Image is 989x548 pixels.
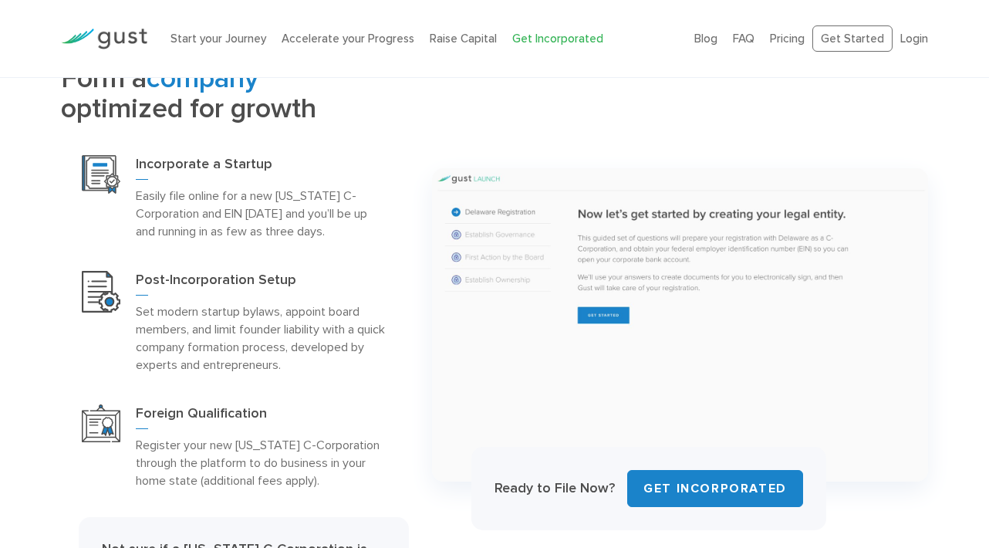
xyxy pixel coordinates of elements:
[136,404,388,429] h3: Foreign Qualification
[136,155,388,180] h3: Incorporate a Startup
[136,303,388,374] p: Set modern startup bylaws, appoint board members, and limit founder liability with a quick compan...
[512,32,603,46] a: Get Incorporated
[136,436,388,489] p: Register your new [US_STATE] C-Corporation through the platform to do business in your home state...
[61,29,147,49] img: Gust Logo
[812,25,893,52] a: Get Started
[282,32,414,46] a: Accelerate your Progress
[82,155,120,194] img: Incorporation Icon
[627,470,803,507] a: Get INCORPORATED
[61,63,409,123] h2: Form a optimized for growth
[136,187,388,240] p: Easily file online for a new [US_STATE] C-Corporation and EIN [DATE] and you’ll be up and running...
[82,404,120,442] img: Foreign Qualification
[170,32,266,46] a: Start your Journey
[136,271,388,296] h3: Post-Incorporation Setup
[733,32,754,46] a: FAQ
[147,62,258,95] span: company
[432,168,928,482] img: 1 Form A Company
[900,32,928,46] a: Login
[82,271,120,313] img: Post Incorporation Setup
[770,32,805,46] a: Pricing
[430,32,497,46] a: Raise Capital
[494,480,615,496] strong: Ready to File Now?
[694,32,717,46] a: Blog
